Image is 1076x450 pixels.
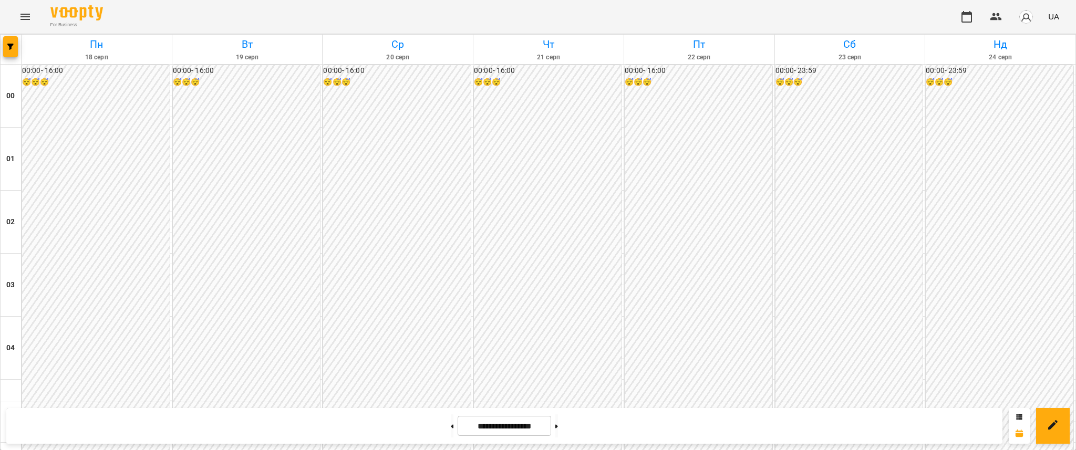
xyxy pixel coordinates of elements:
[1048,11,1059,22] span: UA
[927,53,1074,62] h6: 24 серп
[324,36,471,53] h6: Ср
[173,77,320,88] h6: 😴😴😴
[475,36,622,53] h6: Чт
[324,53,471,62] h6: 20 серп
[6,279,15,291] h6: 03
[323,77,471,88] h6: 😴😴😴
[50,5,103,20] img: Voopty Logo
[926,65,1073,77] h6: 00:00 - 23:59
[13,4,38,29] button: Menu
[625,77,772,88] h6: 😴😴😴
[926,77,1073,88] h6: 😴😴😴
[474,65,622,77] h6: 00:00 - 16:00
[775,65,923,77] h6: 00:00 - 23:59
[626,36,773,53] h6: Пт
[625,65,772,77] h6: 00:00 - 16:00
[6,90,15,102] h6: 00
[6,153,15,165] h6: 01
[1044,7,1063,26] button: UA
[23,53,170,62] h6: 18 серп
[475,53,622,62] h6: 21 серп
[173,65,320,77] h6: 00:00 - 16:00
[22,65,170,77] h6: 00:00 - 16:00
[1019,9,1033,24] img: avatar_s.png
[777,53,924,62] h6: 23 серп
[174,53,321,62] h6: 19 серп
[6,216,15,228] h6: 02
[775,77,923,88] h6: 😴😴😴
[23,36,170,53] h6: Пн
[927,36,1074,53] h6: Нд
[174,36,321,53] h6: Вт
[6,342,15,354] h6: 04
[50,22,103,28] span: For Business
[777,36,924,53] h6: Сб
[323,65,471,77] h6: 00:00 - 16:00
[474,77,622,88] h6: 😴😴😴
[626,53,773,62] h6: 22 серп
[22,77,170,88] h6: 😴😴😴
